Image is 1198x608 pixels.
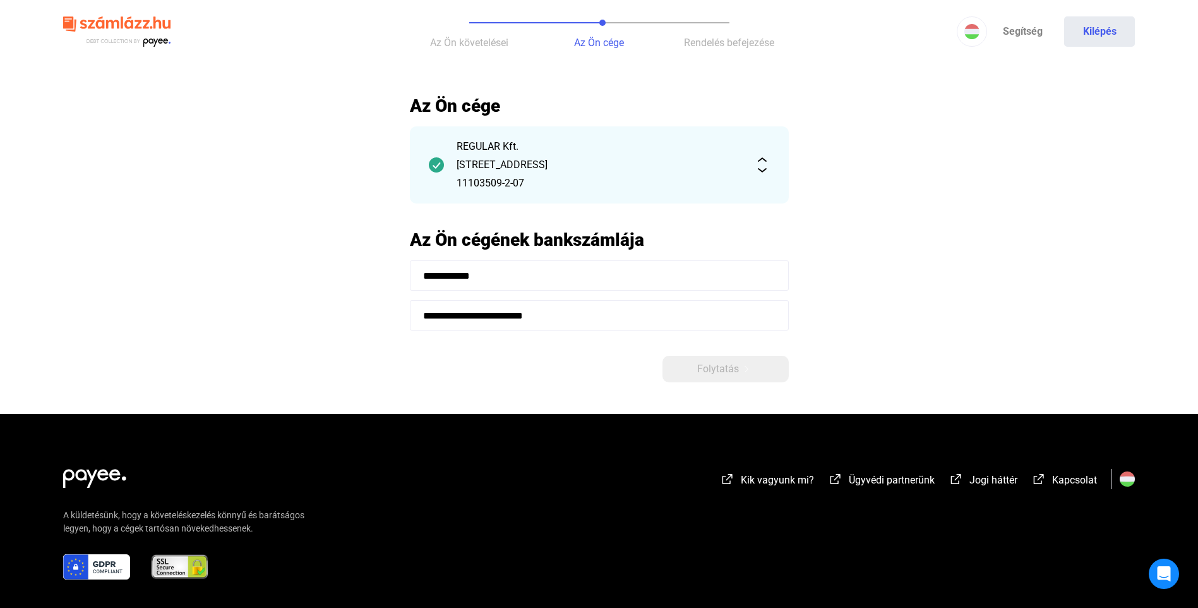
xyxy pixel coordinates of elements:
[1064,16,1135,47] button: Kilépés
[662,356,789,382] button: Folytatásarrow-right-white
[430,37,508,49] span: Az Ön követelései
[828,476,935,488] a: external-link-whiteÜgyvédi partnerünk
[987,16,1058,47] a: Segítség
[849,474,935,486] span: Ügyvédi partnerünk
[720,476,814,488] a: external-link-whiteKik vagyunk mi?
[574,37,624,49] span: Az Ön cége
[684,37,774,49] span: Rendelés befejezése
[1120,471,1135,487] img: HU.svg
[1031,476,1097,488] a: external-link-whiteKapcsolat
[410,229,789,251] h2: Az Ön cégének bankszámlája
[964,24,979,39] img: HU
[63,462,126,488] img: white-payee-white-dot.svg
[429,157,444,173] img: checkmark-darker-green-circle
[697,362,739,377] span: Folytatás
[410,95,789,117] h2: Az Ön cége
[741,474,814,486] span: Kik vagyunk mi?
[1031,473,1046,485] img: external-link-white
[1149,559,1179,589] div: Open Intercom Messenger
[755,157,770,173] img: expand
[739,366,754,372] img: arrow-right-white
[957,16,987,47] button: HU
[150,554,209,580] img: ssl
[949,473,964,485] img: external-link-white
[63,554,130,580] img: gdpr
[828,473,843,485] img: external-link-white
[720,473,735,485] img: external-link-white
[457,157,742,173] div: [STREET_ADDRESS]
[457,139,742,154] div: REGULAR Kft.
[457,176,742,191] div: 11103509-2-07
[949,476,1017,488] a: external-link-whiteJogi háttér
[1052,474,1097,486] span: Kapcsolat
[969,474,1017,486] span: Jogi háttér
[63,11,171,52] img: szamlazzhu-logo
